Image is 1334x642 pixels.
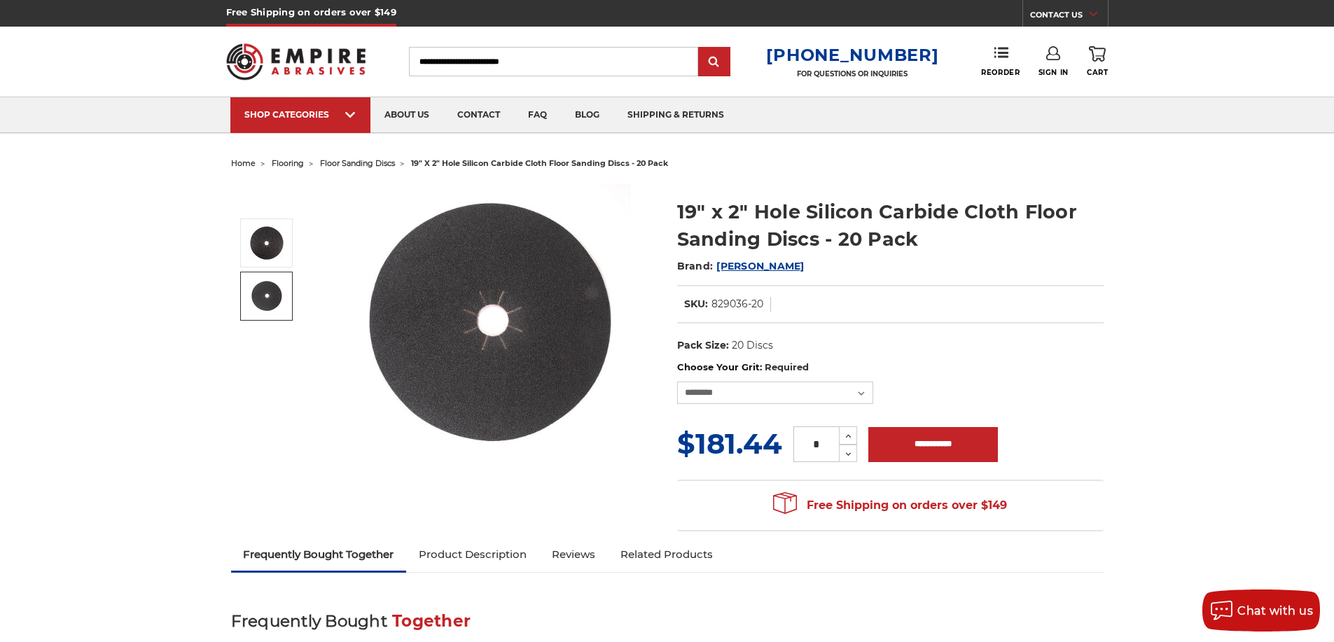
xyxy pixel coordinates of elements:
a: Reviews [539,539,608,570]
dd: 829036-20 [711,297,763,312]
a: faq [514,97,561,133]
span: Reorder [981,68,1020,77]
a: contact [443,97,514,133]
a: floor sanding discs [320,158,395,168]
a: home [231,158,256,168]
dd: 20 Discs [732,338,773,353]
input: Submit [700,48,728,76]
span: Free Shipping on orders over $149 [773,491,1007,519]
a: [PHONE_NUMBER] [766,45,938,65]
dt: SKU: [684,297,708,312]
a: Product Description [406,539,539,570]
span: Together [392,611,471,631]
img: Silicon Carbide 19" x 2" Cloth Floor Sanding Discs [249,225,284,260]
button: Chat with us [1202,589,1320,631]
a: Cart [1087,46,1108,77]
small: Required [765,361,809,372]
label: Choose Your Grit: [677,361,1104,375]
a: flooring [272,158,304,168]
a: about us [370,97,443,133]
a: Related Products [608,539,725,570]
a: CONTACT US [1030,7,1108,27]
span: $181.44 [677,426,782,461]
span: Frequently Bought [231,611,387,631]
a: Reorder [981,46,1020,76]
span: 19" x 2" hole silicon carbide cloth floor sanding discs - 20 pack [411,158,668,168]
span: Brand: [677,260,714,272]
dt: Pack Size: [677,338,729,353]
div: SHOP CATEGORIES [244,109,356,120]
span: Chat with us [1237,604,1313,617]
a: [PERSON_NAME] [716,260,804,272]
span: Cart [1087,68,1108,77]
h1: 19" x 2" Hole Silicon Carbide Cloth Floor Sanding Discs - 20 Pack [677,198,1104,253]
a: shipping & returns [613,97,738,133]
img: Empire Abrasives [226,34,366,89]
a: blog [561,97,613,133]
img: Silicon Carbide 19" x 2" Floor Sanding Cloth Discs [249,279,284,314]
span: Sign In [1038,68,1069,77]
a: Frequently Bought Together [231,539,407,570]
img: Silicon Carbide 19" x 2" Cloth Floor Sanding Discs [351,183,631,463]
p: FOR QUESTIONS OR INQUIRIES [766,69,938,78]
